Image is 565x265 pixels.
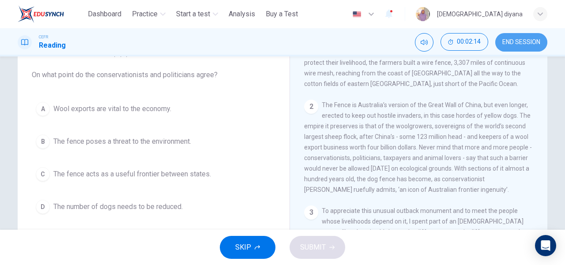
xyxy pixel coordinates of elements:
[18,5,64,23] img: ELTC logo
[416,7,430,21] img: Profile picture
[18,5,84,23] a: ELTC logo
[304,101,532,193] span: The Fence is Australia’s version of the Great Wall of China, but even longer, erected to keep out...
[176,9,210,19] span: Start a test
[39,40,66,51] h1: Reading
[415,33,433,52] div: Mute
[304,205,318,220] div: 3
[53,169,211,179] span: The fence acts as a useful frontier between states.
[53,104,171,114] span: Wool exports are vital to the economy.
[36,167,50,181] div: C
[128,6,169,22] button: Practice
[173,6,222,22] button: Start a test
[266,9,298,19] span: Buy a Test
[502,39,540,46] span: END SESSION
[304,38,525,87] span: A war has been going on for almost a hundred years between the sheep farmers of [GEOGRAPHIC_DATA]...
[39,34,48,40] span: CEFR
[457,38,481,45] span: 00:02:14
[53,202,183,212] span: The number of dogs needs to be reduced.
[441,33,488,51] button: 00:02:14
[84,6,125,22] button: Dashboard
[262,6,301,22] button: Buy a Test
[220,236,275,259] button: SKIP
[53,136,191,147] span: The fence poses a threat to the environment.
[32,163,275,185] button: CThe fence acts as a useful frontier between states.
[495,33,547,52] button: END SESSION
[304,100,318,114] div: 2
[229,9,255,19] span: Analysis
[32,49,275,80] span: Choose the correct answer, , , or . On what point do the conservationists and politicians agree?
[132,9,158,19] span: Practice
[535,235,556,256] div: Open Intercom Messenger
[235,241,251,254] span: SKIP
[36,200,50,214] div: D
[32,98,275,120] button: AWool exports are vital to the economy.
[304,207,531,257] span: To appreciate this unusual outback monument and to meet the people whose livelihoods depend on it...
[88,9,121,19] span: Dashboard
[32,131,275,153] button: BThe fence poses a threat to the environment.
[351,11,362,18] img: en
[32,196,275,218] button: DThe number of dogs needs to be reduced.
[437,9,523,19] div: [DEMOGRAPHIC_DATA] diyana
[441,33,488,52] div: Hide
[36,134,50,149] div: B
[36,102,50,116] div: A
[225,6,259,22] button: Analysis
